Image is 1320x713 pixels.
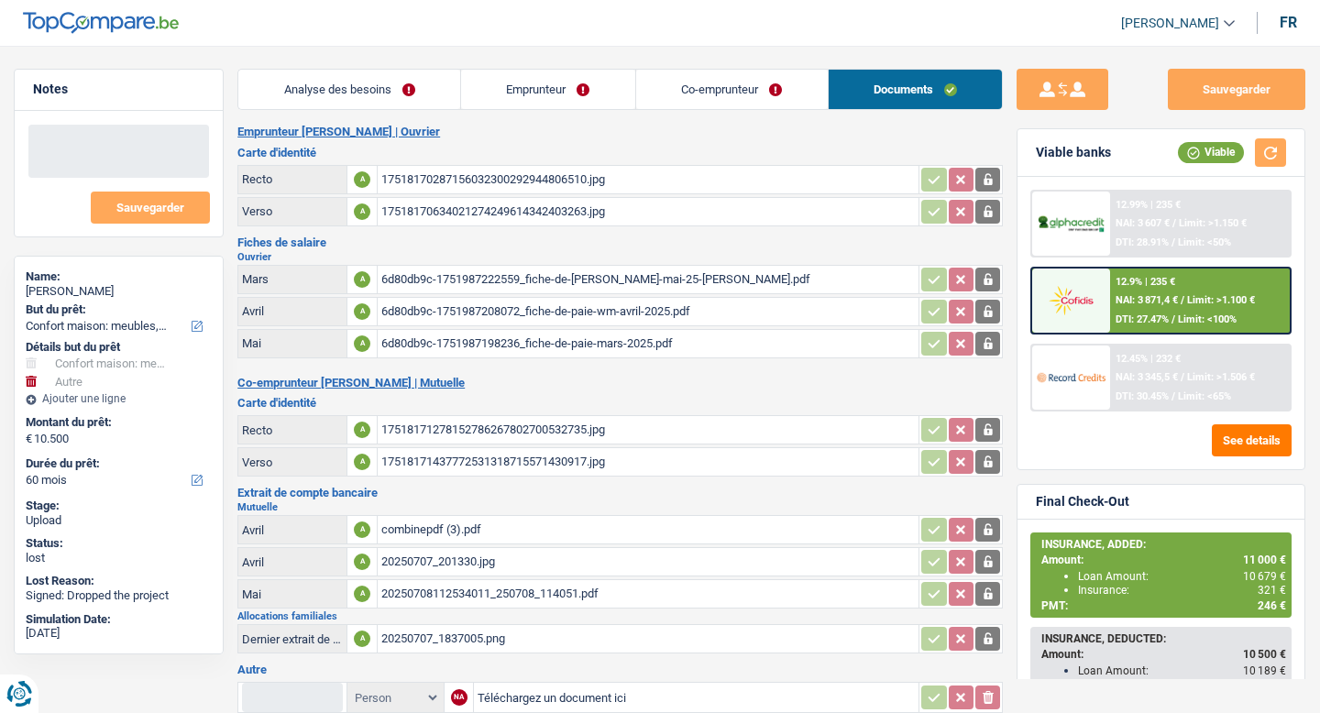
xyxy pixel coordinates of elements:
div: A [354,454,370,470]
span: NAI: 3 871,4 € [1116,294,1178,306]
span: 11 000 € [1243,554,1286,566]
div: A [354,631,370,647]
span: Limit: <65% [1178,390,1231,402]
h2: Co-emprunteur [PERSON_NAME] | Mutuelle [237,376,1003,390]
div: fr [1280,14,1297,31]
div: Dernier extrait de compte pour vos allocations familiales [242,632,343,646]
div: Viable banks [1036,145,1111,160]
div: Simulation Date: [26,612,212,627]
a: Documents [829,70,1003,109]
div: Mars [242,272,343,286]
span: NAI: 3 345,5 € [1116,371,1178,383]
h3: Carte d'identité [237,147,1003,159]
div: 6d80db9c-1751987208072_fiche-de-paie-wm-avril-2025.pdf [381,298,915,325]
div: Recto [242,423,343,437]
div: Viable [1178,142,1244,162]
div: 17518171278152786267802700532735.jpg [381,416,915,444]
div: A [354,335,370,352]
div: Verso [242,204,343,218]
div: 20250708112534011_250708_114051.pdf [381,580,915,608]
a: Analyse des besoins [238,70,460,109]
div: Stage: [26,499,212,513]
label: Montant du prêt: [26,415,208,430]
h3: Extrait de compte bancaire [237,487,1003,499]
div: 6d80db9c-1751987198236_fiche-de-paie-mars-2025.pdf [381,330,915,357]
span: 10 189 € [1243,664,1286,677]
div: Verso [242,455,343,469]
span: / [1171,390,1175,402]
span: Limit: <100% [1178,313,1237,325]
div: Loan Amount: [1078,570,1286,583]
div: Name: [26,269,212,284]
div: 6d80db9c-1751987222559_fiche-de-[PERSON_NAME]-mai-25-[PERSON_NAME].pdf [381,266,915,293]
h3: Fiches de salaire [237,236,1003,248]
div: Recto [242,172,343,186]
div: Mai [242,587,343,601]
span: DTI: 30.45% [1116,390,1169,402]
img: Record Credits [1037,360,1105,394]
a: [PERSON_NAME] [1106,8,1235,38]
h3: Carte d'identité [237,397,1003,409]
div: 17518171437772531318715571430917.jpg [381,448,915,476]
div: A [354,303,370,320]
h2: Emprunteur [PERSON_NAME] | Ouvrier [237,125,1003,139]
span: / [1181,371,1184,383]
h3: Autre [237,664,1003,675]
span: Sauvegarder [116,202,184,214]
div: Insurance: [1078,584,1286,597]
div: 12.45% | 232 € [1116,353,1181,365]
span: / [1172,217,1176,229]
div: INSURANCE, DEDUCTED: [1041,632,1286,645]
span: Limit: >1.100 € [1187,294,1255,306]
button: See details [1212,424,1292,456]
div: Avril [242,304,343,318]
label: But du prêt: [26,302,208,317]
div: Insurance: [1078,678,1286,691]
div: [DATE] [26,626,212,641]
span: DTI: 27.47% [1116,313,1169,325]
div: 12.9% | 235 € [1116,276,1175,288]
div: INSURANCE, ADDED: [1041,538,1286,551]
div: Amount: [1041,648,1286,661]
div: Ajouter une ligne [26,392,212,405]
span: 321 € [1258,584,1286,597]
div: PMT: [1041,599,1286,612]
div: Lost Reason: [26,574,212,588]
img: TopCompare Logo [23,12,179,34]
span: Limit: <50% [1178,236,1231,248]
span: 311 € [1258,678,1286,691]
button: Sauvegarder [1168,69,1305,110]
div: NA [451,689,467,706]
div: Signed: Dropped the project [26,588,212,603]
div: A [354,521,370,538]
div: Mai [242,336,343,350]
div: Loan Amount: [1078,664,1286,677]
div: [PERSON_NAME] [26,284,212,299]
span: 10 679 € [1243,570,1286,583]
div: combinepdf (3).pdf [381,516,915,543]
span: / [1171,236,1175,248]
label: Durée du prêt: [26,456,208,471]
span: DTI: 28.91% [1116,236,1169,248]
div: Upload [26,513,212,528]
span: / [1181,294,1184,306]
span: NAI: 3 607 € [1116,217,1170,229]
div: Avril [242,523,343,537]
div: A [354,203,370,220]
div: A [354,422,370,438]
img: Cofidis [1037,283,1105,317]
div: Détails but du prêt [26,340,212,355]
div: 17518170634021274249614342403263.jpg [381,198,915,225]
div: 12.99% | 235 € [1116,199,1181,211]
span: € [26,432,32,446]
div: A [354,586,370,602]
h2: Mutuelle [237,502,1003,512]
a: Emprunteur [461,70,635,109]
span: / [1171,313,1175,325]
span: 246 € [1258,599,1286,612]
div: A [354,271,370,288]
div: 20250707_1837005.png [381,625,915,653]
div: Amount: [1041,554,1286,566]
span: Limit: >1.506 € [1187,371,1255,383]
button: Sauvegarder [91,192,210,224]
